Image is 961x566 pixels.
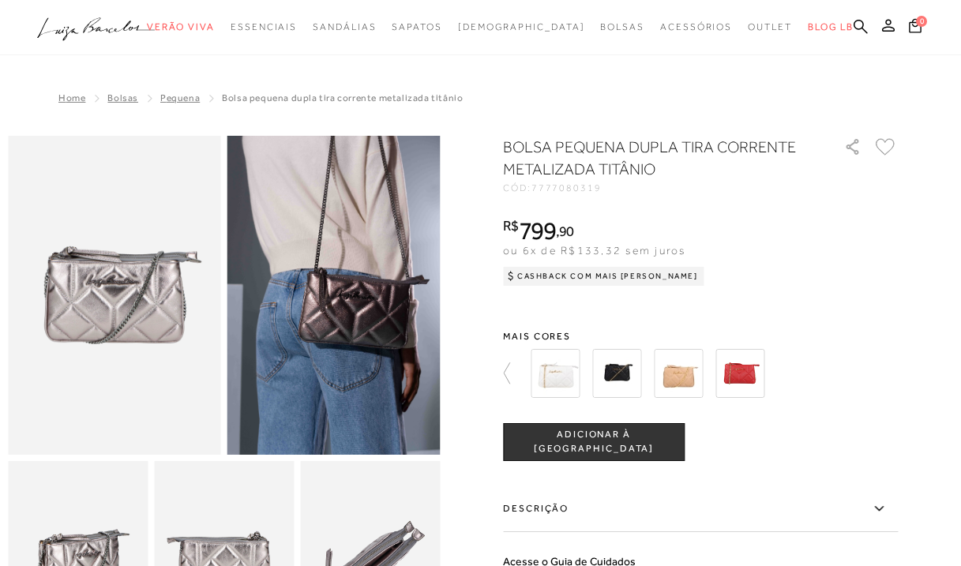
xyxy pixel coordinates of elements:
span: Bolsas [600,21,644,32]
i: , [556,224,574,238]
a: categoryNavScreenReaderText [147,13,215,42]
button: 0 [904,17,926,39]
span: 7777080319 [531,182,602,193]
span: Acessórios [660,21,732,32]
h1: Bolsa pequena dupla tira corrente metalizada titânio [503,136,799,180]
a: categoryNavScreenReaderText [748,13,792,42]
a: Bolsas [107,92,138,103]
a: Home [58,92,85,103]
div: Cashback com Mais [PERSON_NAME] [503,267,704,286]
a: categoryNavScreenReaderText [600,13,644,42]
span: 799 [519,216,556,245]
span: 0 [916,16,927,27]
img: BOLSA PEQUENA DUPLA TIRA CORRENTE VERMELHO PIMENTA [715,349,764,398]
a: Pequena [160,92,200,103]
span: Bolsa pequena dupla tira corrente metalizada titânio [222,92,463,103]
a: categoryNavScreenReaderText [660,13,732,42]
span: Sandálias [313,21,376,32]
label: Descrição [503,486,898,532]
img: image [8,136,221,455]
img: Bolsa pequena dupla tira corrente preta [592,349,641,398]
span: BLOG LB [808,21,854,32]
img: Bolsa pequena dupla tira corrente off-white [531,349,580,398]
img: Bolsa pequena dupla tira corrente rosé [654,349,703,398]
span: Essenciais [231,21,297,32]
span: 90 [559,223,574,239]
span: [DEMOGRAPHIC_DATA] [458,21,585,32]
span: ADICIONAR À [GEOGRAPHIC_DATA] [504,428,684,455]
a: categoryNavScreenReaderText [392,13,441,42]
span: ou 6x de R$133,32 sem juros [503,244,685,257]
a: categoryNavScreenReaderText [313,13,376,42]
a: BLOG LB [808,13,854,42]
span: Mais cores [503,332,898,341]
i: R$ [503,219,519,233]
a: categoryNavScreenReaderText [231,13,297,42]
span: Outlet [748,21,792,32]
a: noSubCategoriesText [458,13,585,42]
span: Verão Viva [147,21,215,32]
button: ADICIONAR À [GEOGRAPHIC_DATA] [503,423,685,461]
span: Sapatos [392,21,441,32]
div: CÓD: [503,183,819,193]
img: image [227,136,441,455]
